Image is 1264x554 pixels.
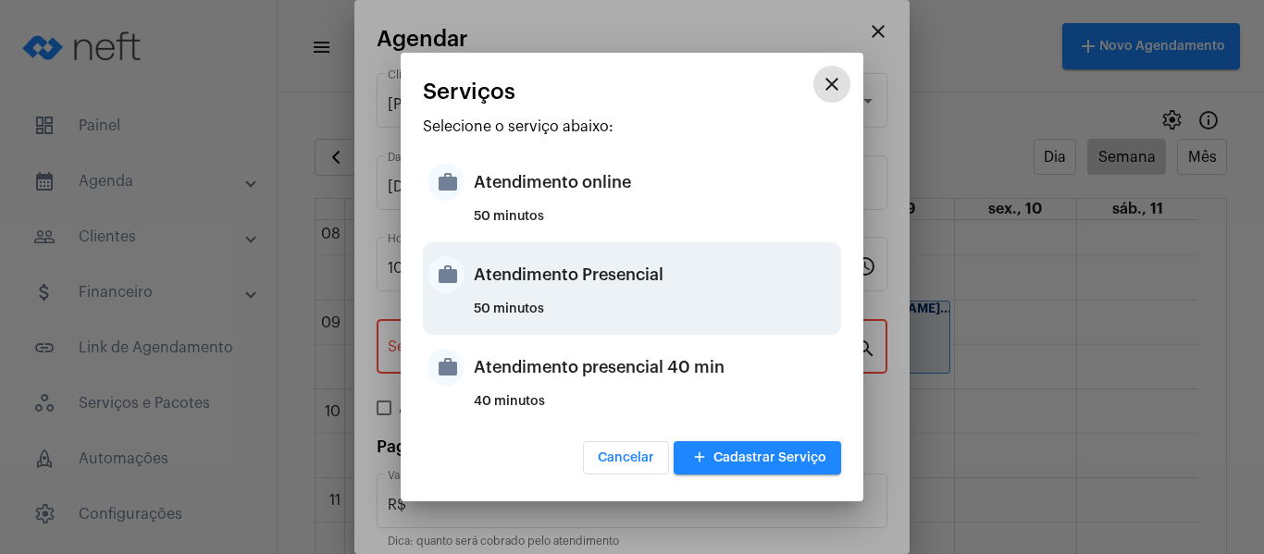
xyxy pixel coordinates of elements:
div: 40 minutos [474,395,836,423]
div: 50 minutos [474,302,836,330]
button: Cadastrar Serviço [674,441,841,474]
div: Atendimento Presencial [474,247,836,302]
mat-icon: close [821,73,843,95]
span: Cadastrar Serviço [688,451,826,464]
span: Serviços [423,80,515,104]
span: Cancelar [598,451,654,464]
button: Cancelar [583,441,669,474]
mat-icon: work [428,349,465,386]
mat-icon: work [428,256,465,293]
div: 50 minutos [474,210,836,238]
mat-icon: work [428,164,465,201]
p: Selecione o serviço abaixo: [423,118,841,135]
div: Atendimento online [474,154,836,210]
mat-icon: add [688,446,711,471]
div: Atendimento presencial 40 min [474,339,836,395]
